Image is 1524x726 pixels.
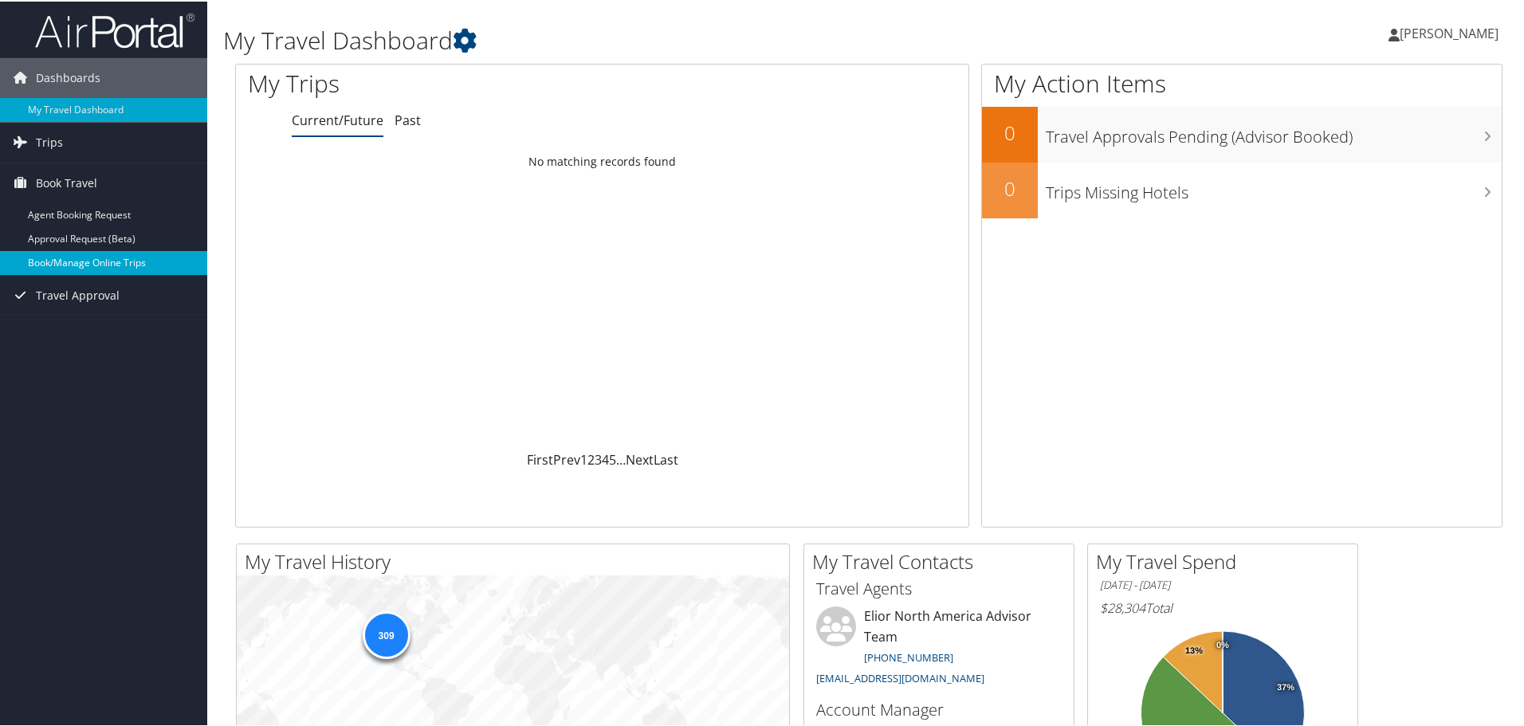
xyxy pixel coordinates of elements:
[602,449,609,467] a: 4
[808,605,1070,690] li: Elior North America Advisor Team
[864,649,953,663] a: [PHONE_NUMBER]
[587,449,595,467] a: 2
[36,162,97,202] span: Book Travel
[1100,576,1345,591] h6: [DATE] - [DATE]
[816,576,1062,598] h3: Travel Agents
[1100,598,1145,615] span: $28,304
[654,449,678,467] a: Last
[595,449,602,467] a: 3
[527,449,553,467] a: First
[1400,23,1498,41] span: [PERSON_NAME]
[1046,116,1502,147] h3: Travel Approvals Pending (Advisor Booked)
[36,57,100,96] span: Dashboards
[292,110,383,128] a: Current/Future
[362,610,410,657] div: 309
[616,449,626,467] span: …
[1388,8,1514,56] a: [PERSON_NAME]
[35,10,194,48] img: airportal-logo.png
[816,697,1062,720] h3: Account Manager
[36,274,120,314] span: Travel Approval
[553,449,580,467] a: Prev
[982,65,1502,99] h1: My Action Items
[580,449,587,467] a: 1
[1216,639,1229,649] tspan: 0%
[223,22,1084,56] h1: My Travel Dashboard
[982,118,1038,145] h2: 0
[816,669,984,684] a: [EMAIL_ADDRESS][DOMAIN_NAME]
[1046,172,1502,202] h3: Trips Missing Hotels
[1185,645,1203,654] tspan: 13%
[982,174,1038,201] h2: 0
[812,547,1074,574] h2: My Travel Contacts
[236,146,968,175] td: No matching records found
[1277,681,1294,691] tspan: 37%
[982,105,1502,161] a: 0Travel Approvals Pending (Advisor Booked)
[36,121,63,161] span: Trips
[245,547,789,574] h2: My Travel History
[248,65,651,99] h1: My Trips
[1096,547,1357,574] h2: My Travel Spend
[982,161,1502,217] a: 0Trips Missing Hotels
[1100,598,1345,615] h6: Total
[626,449,654,467] a: Next
[395,110,421,128] a: Past
[609,449,616,467] a: 5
